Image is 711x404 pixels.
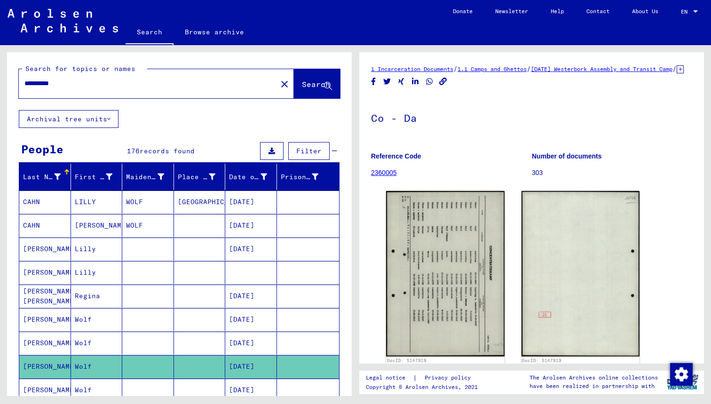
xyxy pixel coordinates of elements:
[126,21,174,45] a: Search
[174,164,226,190] mat-header-cell: Place of Birth
[71,214,123,237] mat-cell: [PERSON_NAME]
[527,64,531,73] span: /
[71,238,123,261] mat-cell: Lilly
[122,190,174,214] mat-cell: WOLF
[532,168,692,178] p: 303
[411,76,420,87] button: Share on LinkedIn
[71,190,123,214] mat-cell: LILLY
[396,76,406,87] button: Share on Xing
[19,332,71,355] mat-cell: [PERSON_NAME]
[75,169,125,184] div: First Name
[23,172,61,182] div: Last Name
[178,172,216,182] div: Place of Birth
[529,382,658,390] p: have been realized in partnership with
[522,358,561,363] a: DocID: 5147919
[229,169,279,184] div: Date of Birth
[225,355,277,378] mat-cell: [DATE]
[225,308,277,331] mat-cell: [DATE]
[71,285,123,308] mat-cell: Regina
[19,379,71,402] mat-cell: [PERSON_NAME]
[279,79,290,90] mat-icon: close
[19,238,71,261] mat-cell: [PERSON_NAME]
[174,190,226,214] mat-cell: [GEOGRAPHIC_DATA]
[126,172,164,182] div: Maiden Name
[302,79,330,89] span: Search
[681,8,691,15] span: EN
[438,76,448,87] button: Copy link
[19,308,71,331] mat-cell: [PERSON_NAME]
[288,142,330,160] button: Filter
[225,238,277,261] mat-cell: [DATE]
[386,191,505,356] img: 001.jpg
[672,64,677,73] span: /
[225,164,277,190] mat-header-cell: Date of Birth
[529,373,658,382] p: The Arolsen Archives online collections
[122,214,174,237] mat-cell: WOLF
[19,190,71,214] mat-cell: CAHN
[71,355,123,378] mat-cell: Wolf
[21,141,63,158] div: People
[23,169,72,184] div: Last Name
[670,363,693,386] img: Change consent
[140,147,195,155] span: records found
[225,379,277,402] mat-cell: [DATE]
[665,370,700,394] img: yv_logo.png
[122,164,174,190] mat-header-cell: Maiden Name
[371,169,397,176] a: 2360005
[277,164,340,190] mat-header-cell: Prisoner #
[19,110,118,128] button: Archival tree units
[71,261,123,284] mat-cell: Lilly
[371,152,421,160] b: Reference Code
[532,152,602,160] b: Number of documents
[366,383,482,391] p: Copyright © Arolsen Archives, 2021
[225,332,277,355] mat-cell: [DATE]
[382,76,392,87] button: Share on Twitter
[371,65,453,72] a: 1 Incarceration Documents
[19,355,71,378] mat-cell: [PERSON_NAME]
[296,147,322,155] span: Filter
[8,9,118,32] img: Arolsen_neg.svg
[71,332,123,355] mat-cell: Wolf
[294,69,340,98] button: Search
[531,65,672,72] a: [DATE] Westerbork Assembly and Transit Camp
[366,373,413,383] a: Legal notice
[174,21,255,43] a: Browse archive
[521,191,640,356] img: 002.jpg
[75,172,113,182] div: First Name
[127,147,140,155] span: 176
[19,214,71,237] mat-cell: CAHN
[670,363,692,385] div: Change consent
[417,373,482,383] a: Privacy policy
[458,65,527,72] a: 1.1 Camps and Ghettos
[225,214,277,237] mat-cell: [DATE]
[178,169,228,184] div: Place of Birth
[25,64,135,73] mat-label: Search for topics or names
[71,308,123,331] mat-cell: Wolf
[19,164,71,190] mat-header-cell: Last Name
[369,76,379,87] button: Share on Facebook
[225,285,277,308] mat-cell: [DATE]
[19,261,71,284] mat-cell: [PERSON_NAME]
[71,164,123,190] mat-header-cell: First Name
[225,190,277,214] mat-cell: [DATE]
[229,172,267,182] div: Date of Birth
[126,169,176,184] div: Maiden Name
[19,285,71,308] mat-cell: [PERSON_NAME] [PERSON_NAME]
[366,373,482,383] div: |
[275,74,294,93] button: Clear
[387,358,427,363] a: DocID: 5147919
[281,169,331,184] div: Prisoner #
[281,172,319,182] div: Prisoner #
[71,379,123,402] mat-cell: Wolf
[371,96,692,138] h1: Co - Da
[453,64,458,73] span: /
[425,76,434,87] button: Share on WhatsApp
